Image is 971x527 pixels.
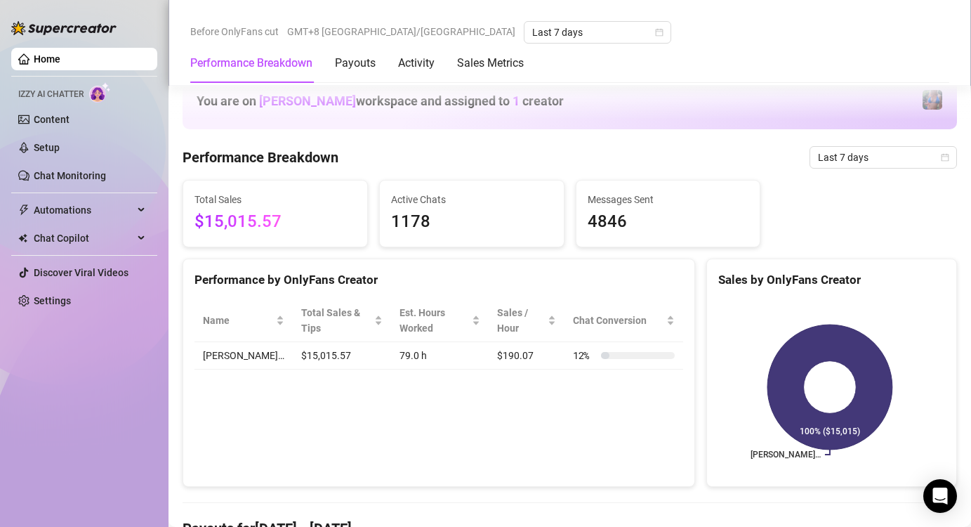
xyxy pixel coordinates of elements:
span: Name [203,313,273,328]
span: thunderbolt [18,204,29,216]
span: Before OnlyFans cut [190,21,279,42]
span: Messages Sent [588,192,749,207]
th: Sales / Hour [489,299,564,342]
div: Sales Metrics [457,55,524,72]
span: Active Chats [391,192,553,207]
h1: You are on workspace and assigned to creator [197,93,564,109]
a: Chat Monitoring [34,170,106,181]
th: Total Sales & Tips [293,299,391,342]
span: Total Sales [194,192,356,207]
span: 4846 [588,209,749,235]
span: GMT+8 [GEOGRAPHIC_DATA]/[GEOGRAPHIC_DATA] [287,21,515,42]
span: Izzy AI Chatter [18,88,84,101]
span: 1178 [391,209,553,235]
th: Name [194,299,293,342]
th: Chat Conversion [564,299,683,342]
div: Payouts [335,55,376,72]
div: Est. Hours Worked [399,305,469,336]
span: [PERSON_NAME] [259,93,356,108]
img: Chat Copilot [18,233,27,243]
span: calendar [941,153,949,162]
td: [PERSON_NAME]… [194,342,293,370]
div: Performance Breakdown [190,55,312,72]
h4: Performance Breakdown [183,148,338,167]
div: Sales by OnlyFans Creator [718,271,945,289]
span: 12 % [573,348,595,363]
a: Discover Viral Videos [34,267,128,278]
span: Last 7 days [818,147,949,168]
img: AI Chatter [89,82,111,103]
span: Total Sales & Tips [301,305,371,336]
span: calendar [655,28,663,37]
span: Chat Conversion [573,313,663,328]
div: Activity [398,55,435,72]
div: Open Intercom Messenger [923,479,957,513]
span: Automations [34,199,133,221]
a: Content [34,114,70,125]
td: $190.07 [489,342,564,370]
td: $15,015.57 [293,342,391,370]
img: logo-BBDzfeDw.svg [11,21,117,35]
span: 1 [513,93,520,108]
span: $15,015.57 [194,209,356,235]
span: Chat Copilot [34,227,133,249]
text: [PERSON_NAME]… [751,450,821,460]
td: 79.0 h [391,342,489,370]
span: Last 7 days [532,22,663,43]
div: Performance by OnlyFans Creator [194,271,683,289]
a: Home [34,53,60,65]
a: Settings [34,295,71,306]
a: Setup [34,142,60,153]
img: Jaylie [923,90,942,110]
span: Sales / Hour [497,305,545,336]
